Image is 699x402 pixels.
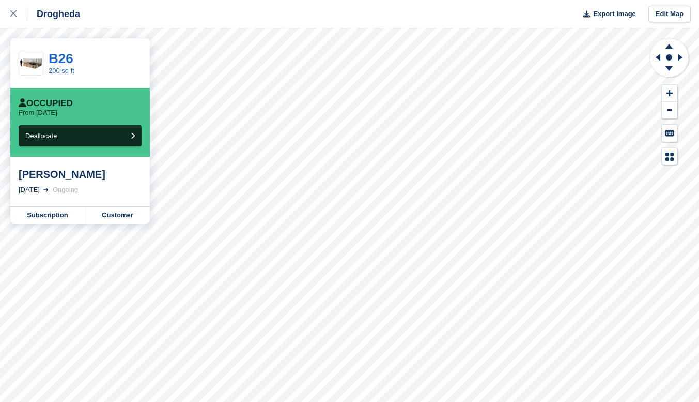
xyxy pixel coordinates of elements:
button: Zoom In [662,85,677,102]
p: From [DATE] [19,109,57,117]
button: Export Image [577,6,636,23]
span: Deallocate [25,132,57,140]
div: Ongoing [53,185,78,195]
div: [DATE] [19,185,40,195]
div: Occupied [19,98,73,109]
button: Deallocate [19,125,142,146]
img: 200-sqft-unit%20(4).jpg [19,54,43,72]
span: Export Image [593,9,635,19]
button: Zoom Out [662,102,677,119]
button: Keyboard Shortcuts [662,125,677,142]
img: arrow-right-light-icn-cde0832a797a2874e46488d9cf13f60e5c3a73dbe684e267c42b8395dfbc2abf.svg [43,188,49,192]
button: Map Legend [662,148,677,165]
div: [PERSON_NAME] [19,168,142,181]
a: 200 sq ft [49,67,74,75]
a: Subscription [10,207,85,224]
a: Customer [85,207,150,224]
a: B26 [49,51,73,66]
div: Drogheda [27,8,80,20]
a: Edit Map [648,6,691,23]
